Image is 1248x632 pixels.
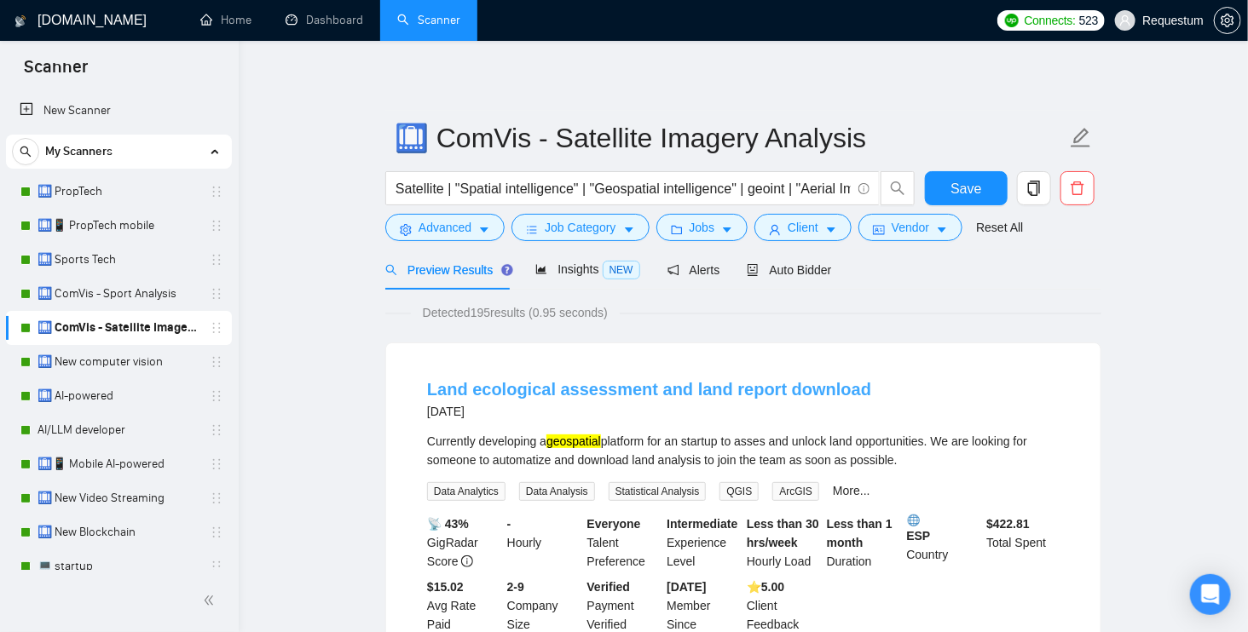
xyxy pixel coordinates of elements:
[667,580,706,594] b: [DATE]
[210,355,223,369] span: holder
[38,311,199,345] a: 🛄 ComVis - Satellite Imagery Analysis
[788,218,818,237] span: Client
[546,434,601,448] mark: geospatial
[427,432,1060,469] div: Currently developing a platform for an startup to asses and unlock land opportunities. We are loo...
[38,413,199,447] a: AI/LLM developer
[396,178,851,199] input: Search Freelance Jobs...
[671,223,683,236] span: folder
[663,514,743,571] div: Experience Level
[772,482,819,501] span: ArcGIS
[936,223,948,236] span: caret-down
[38,515,199,549] a: 🛄 New Blockchain
[45,135,113,169] span: My Scanners
[667,263,720,277] span: Alerts
[203,592,220,609] span: double-left
[395,117,1066,159] input: Scanner name...
[14,8,26,35] img: logo
[38,175,199,209] a: 🛄 PropTech
[1214,7,1241,34] button: setting
[743,514,823,571] div: Hourly Load
[1018,181,1050,196] span: copy
[411,303,620,322] span: Detected 195 results (0.95 seconds)
[667,517,737,531] b: Intermediate
[461,555,473,567] span: info-circle
[10,55,101,90] span: Scanner
[500,262,515,278] div: Tooltip anchor
[38,549,199,583] a: 💻 startup
[873,223,885,236] span: idcard
[747,517,819,549] b: Less than 30 hrs/week
[12,138,39,165] button: search
[827,517,893,549] b: Less than 1 month
[1190,574,1231,615] div: Open Intercom Messenger
[823,514,904,571] div: Duration
[1017,171,1051,205] button: copy
[656,214,748,241] button: folderJobscaret-down
[545,218,615,237] span: Job Category
[38,481,199,515] a: 🛄 New Video Streaming
[833,484,870,497] a: More...
[904,514,984,571] div: Country
[6,94,232,128] li: New Scanner
[424,514,504,571] div: GigRadar Score
[427,580,464,594] b: $15.02
[210,287,223,301] span: holder
[38,209,199,243] a: 🛄📱 PropTech mobile
[38,277,199,311] a: 🛄 ComVis - Sport Analysis
[747,580,784,594] b: ⭐️ 5.00
[507,517,511,531] b: -
[747,264,759,276] span: robot
[38,345,199,379] a: 🛄 New computer vision
[397,13,460,27] a: searchScanner
[419,218,471,237] span: Advanced
[690,218,715,237] span: Jobs
[1060,171,1095,205] button: delete
[950,178,981,199] span: Save
[609,482,707,501] span: Statistical Analysis
[210,321,223,335] span: holder
[210,457,223,471] span: holder
[986,517,1030,531] b: $ 422.81
[908,514,920,526] img: 🌐
[385,263,508,277] span: Preview Results
[526,223,538,236] span: bars
[38,379,199,413] a: 🛄 AI-powered
[511,214,649,241] button: barsJob Categorycaret-down
[400,223,412,236] span: setting
[210,253,223,267] span: holder
[385,214,505,241] button: settingAdvancedcaret-down
[13,146,38,158] span: search
[504,514,584,571] div: Hourly
[587,580,631,594] b: Verified
[427,517,469,531] b: 📡 43%
[210,185,223,198] span: holder
[1215,14,1240,27] span: setting
[38,243,199,277] a: 🛄 Sports Tech
[907,514,980,543] b: ESP
[881,171,915,205] button: search
[747,263,831,277] span: Auto Bidder
[210,389,223,403] span: holder
[535,262,639,276] span: Insights
[721,223,733,236] span: caret-down
[892,218,929,237] span: Vendor
[20,94,218,128] a: New Scanner
[427,482,506,501] span: Data Analytics
[427,401,871,422] div: [DATE]
[603,261,640,279] span: NEW
[1070,127,1092,149] span: edit
[507,580,524,594] b: 2-9
[478,223,490,236] span: caret-down
[976,218,1023,237] a: Reset All
[584,514,664,571] div: Talent Preference
[385,264,397,276] span: search
[1005,14,1019,27] img: upwork-logo.png
[719,482,759,501] span: QGIS
[1025,11,1076,30] span: Connects:
[210,526,223,539] span: holder
[38,447,199,481] a: 🛄📱 Mobile AI-powered
[210,219,223,233] span: holder
[1061,181,1094,196] span: delete
[769,223,781,236] span: user
[925,171,1008,205] button: Save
